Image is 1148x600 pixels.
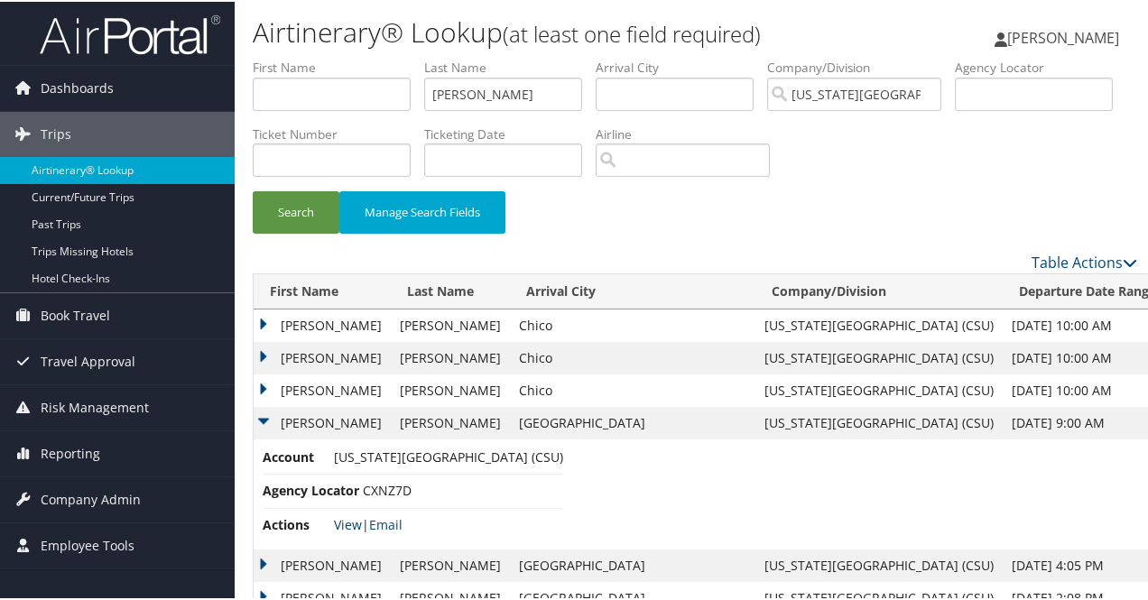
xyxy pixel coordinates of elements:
[41,291,110,337] span: Book Travel
[510,340,755,373] td: Chico
[755,373,1003,405] td: [US_STATE][GEOGRAPHIC_DATA] (CSU)
[1007,26,1119,46] span: [PERSON_NAME]
[391,308,510,340] td: [PERSON_NAME]
[254,548,391,580] td: [PERSON_NAME]
[391,340,510,373] td: [PERSON_NAME]
[41,337,135,383] span: Travel Approval
[767,57,955,75] label: Company/Division
[424,124,596,142] label: Ticketing Date
[41,475,141,521] span: Company Admin
[339,189,505,232] button: Manage Search Fields
[1032,251,1137,271] a: Table Actions
[253,124,424,142] label: Ticket Number
[41,383,149,429] span: Risk Management
[263,479,359,499] span: Agency Locator
[755,308,1003,340] td: [US_STATE][GEOGRAPHIC_DATA] (CSU)
[363,480,412,497] span: CXNZ7D
[755,272,1003,308] th: Company/Division
[254,272,391,308] th: First Name: activate to sort column ascending
[995,9,1137,63] a: [PERSON_NAME]
[755,340,1003,373] td: [US_STATE][GEOGRAPHIC_DATA] (CSU)
[334,514,403,531] span: |
[254,373,391,405] td: [PERSON_NAME]
[369,514,403,531] a: Email
[254,405,391,438] td: [PERSON_NAME]
[510,373,755,405] td: Chico
[254,340,391,373] td: [PERSON_NAME]
[254,308,391,340] td: [PERSON_NAME]
[334,447,563,464] span: [US_STATE][GEOGRAPHIC_DATA] (CSU)
[510,308,755,340] td: Chico
[41,110,71,155] span: Trips
[263,513,330,533] span: Actions
[510,548,755,580] td: [GEOGRAPHIC_DATA]
[40,12,220,54] img: airportal-logo.png
[41,64,114,109] span: Dashboards
[391,272,510,308] th: Last Name: activate to sort column ascending
[510,405,755,438] td: [GEOGRAPHIC_DATA]
[596,57,767,75] label: Arrival City
[253,57,424,75] label: First Name
[253,12,842,50] h1: Airtinerary® Lookup
[391,373,510,405] td: [PERSON_NAME]
[596,124,783,142] label: Airline
[503,17,761,47] small: (at least one field required)
[334,514,362,531] a: View
[391,405,510,438] td: [PERSON_NAME]
[253,189,339,232] button: Search
[41,522,134,567] span: Employee Tools
[755,548,1003,580] td: [US_STATE][GEOGRAPHIC_DATA] (CSU)
[510,272,755,308] th: Arrival City: activate to sort column ascending
[955,57,1126,75] label: Agency Locator
[263,446,330,466] span: Account
[424,57,596,75] label: Last Name
[41,429,100,475] span: Reporting
[391,548,510,580] td: [PERSON_NAME]
[755,405,1003,438] td: [US_STATE][GEOGRAPHIC_DATA] (CSU)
